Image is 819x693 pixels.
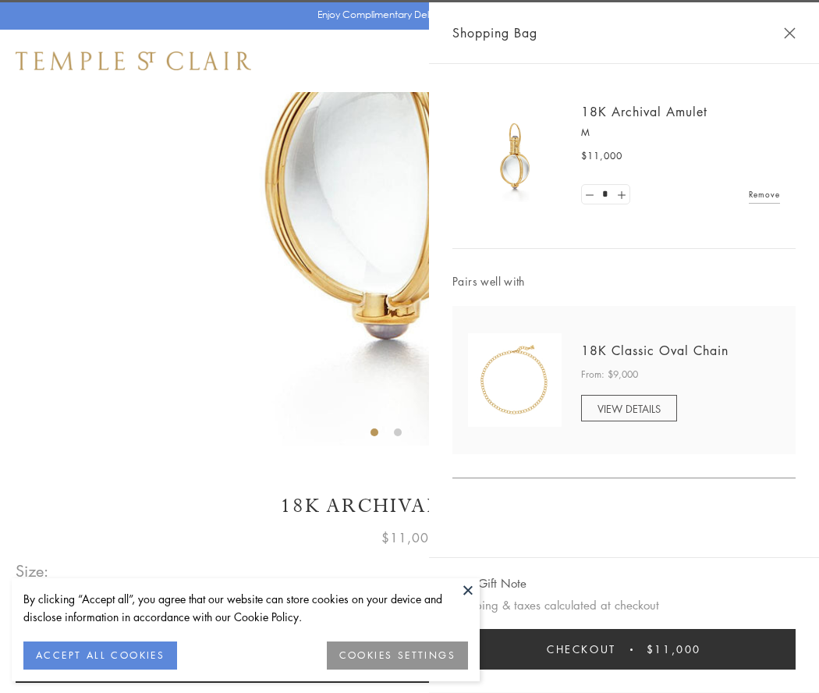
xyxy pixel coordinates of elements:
[581,342,729,359] a: 18K Classic Oval Chain
[16,52,251,70] img: Temple St. Clair
[581,125,780,140] p: M
[613,185,629,204] a: Set quantity to 2
[452,23,537,43] span: Shopping Bag
[547,641,616,658] span: Checkout
[468,109,562,203] img: 18K Archival Amulet
[581,103,707,120] a: 18K Archival Amulet
[597,401,661,416] span: VIEW DETAILS
[23,641,177,670] button: ACCEPT ALL COOKIES
[581,367,638,382] span: From: $9,000
[468,333,562,427] img: N88865-OV18
[784,27,796,39] button: Close Shopping Bag
[581,395,677,421] a: VIEW DETAILS
[16,492,803,520] h1: 18K Archival Amulet
[452,595,796,615] p: Shipping & taxes calculated at checkout
[581,148,622,164] span: $11,000
[452,629,796,670] button: Checkout $11,000
[23,590,468,626] div: By clicking “Accept all”, you agree that our website can store cookies on your device and disclos...
[749,186,780,203] a: Remove
[317,7,495,23] p: Enjoy Complimentary Delivery & Returns
[582,185,597,204] a: Set quantity to 0
[327,641,468,670] button: COOKIES SETTINGS
[16,558,50,584] span: Size:
[381,528,438,548] span: $11,000
[452,574,526,593] button: Add Gift Note
[452,272,796,290] span: Pairs well with
[647,641,701,658] span: $11,000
